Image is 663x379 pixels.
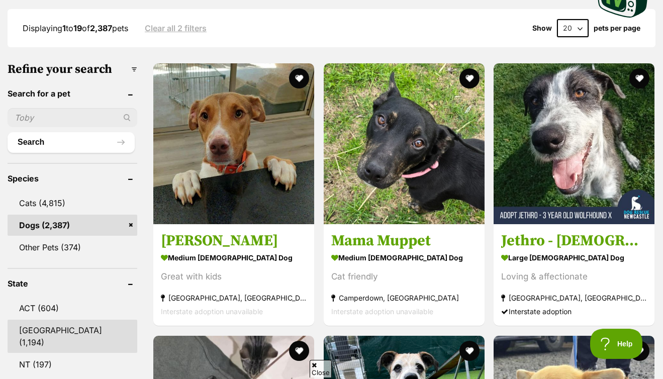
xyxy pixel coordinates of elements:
a: Other Pets (374) [8,237,137,258]
strong: medium [DEMOGRAPHIC_DATA] Dog [161,251,307,265]
span: Show [532,24,552,32]
span: Interstate adoption unavailable [161,308,263,316]
img: Heidi - Staffordshire Bull Terrier Dog [153,63,314,224]
strong: 2,387 [90,23,112,33]
span: Close [310,360,332,377]
strong: medium [DEMOGRAPHIC_DATA] Dog [331,251,477,265]
h3: Jethro - [DEMOGRAPHIC_DATA] Wolfhound X [501,232,647,251]
button: favourite [459,68,479,88]
strong: large [DEMOGRAPHIC_DATA] Dog [501,251,647,265]
div: Great with kids [161,270,307,284]
span: Interstate adoption unavailable [331,308,433,316]
h3: Refine your search [8,62,137,76]
button: favourite [459,341,479,361]
header: State [8,279,137,288]
label: pets per page [594,24,640,32]
span: Displaying to of pets [23,23,128,33]
a: Dogs (2,387) [8,215,137,236]
button: favourite [629,68,649,88]
a: Mama Muppet medium [DEMOGRAPHIC_DATA] Dog Cat friendly Camperdown, [GEOGRAPHIC_DATA] Interstate a... [324,224,485,326]
div: Interstate adoption [501,305,647,319]
a: NT (197) [8,354,137,375]
img: Jethro - 3 Year Old Wolfhound X - Irish Wolfhound Dog [494,63,654,224]
h3: Mama Muppet [331,232,477,251]
div: Cat friendly [331,270,477,284]
a: [GEOGRAPHIC_DATA] (1,194) [8,320,137,353]
header: Search for a pet [8,89,137,98]
a: Clear all 2 filters [145,24,207,33]
a: Jethro - [DEMOGRAPHIC_DATA] Wolfhound X large [DEMOGRAPHIC_DATA] Dog Loving & affectionate [GEOGR... [494,224,654,326]
div: Loving & affectionate [501,270,647,284]
h3: [PERSON_NAME] [161,232,307,251]
button: favourite [629,341,649,361]
button: favourite [289,341,309,361]
strong: [GEOGRAPHIC_DATA], [GEOGRAPHIC_DATA] [501,292,647,305]
a: ACT (604) [8,298,137,319]
strong: Camperdown, [GEOGRAPHIC_DATA] [331,292,477,305]
strong: 1 [62,23,66,33]
strong: [GEOGRAPHIC_DATA], [GEOGRAPHIC_DATA] [161,292,307,305]
header: Species [8,174,137,183]
button: Search [8,132,135,152]
a: Cats (4,815) [8,193,137,214]
img: Mama Muppet - Australian Kelpie x American Staffordshire Terrier Dog [324,63,485,224]
button: favourite [289,68,309,88]
a: [PERSON_NAME] medium [DEMOGRAPHIC_DATA] Dog Great with kids [GEOGRAPHIC_DATA], [GEOGRAPHIC_DATA] ... [153,224,314,326]
strong: 19 [73,23,82,33]
input: Toby [8,108,137,127]
iframe: Help Scout Beacon - Open [590,329,643,359]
